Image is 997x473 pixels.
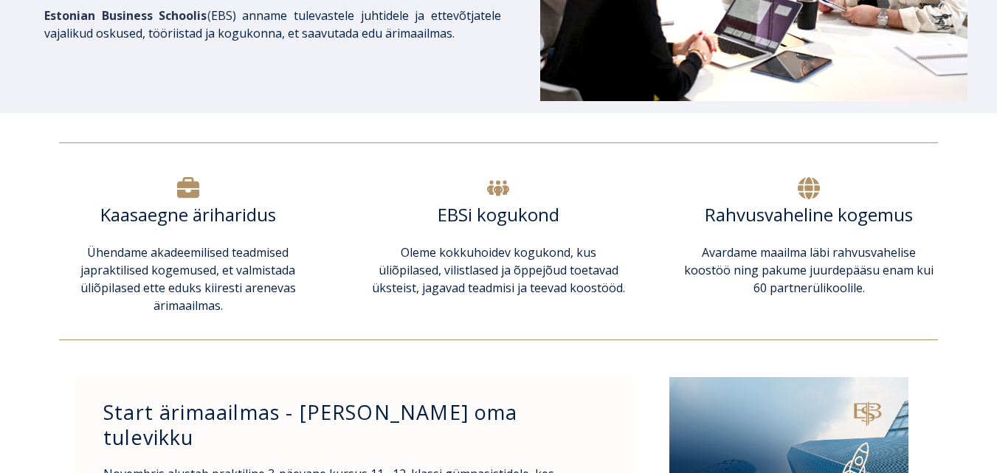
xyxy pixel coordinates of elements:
[680,244,938,297] p: Avardame maailma läbi rahvusvahelise koostöö ning pakume juurdepääsu enam kui 60 partnerülikoolile.
[80,262,296,314] span: praktilised kogemused, et valmistada üliõpilased ette eduks kiiresti arenevas ärimaailmas.
[59,204,317,226] h6: Kaasaegne äriharidus
[44,7,207,24] span: Estonian Business Schoolis
[680,204,938,226] h6: Rahvusvaheline kogemus
[103,400,588,450] h3: Start ärimaailmas - [PERSON_NAME] oma tulevikku
[44,7,211,24] span: (
[372,244,625,296] span: Oleme kokkuhoidev kogukond, kus üliõpilased, vilistlased ja õppejõud toetavad üksteist, jagavad t...
[44,7,501,42] p: EBS) anname tulevastele juhtidele ja ettevõtjatele vajalikud oskused, tööriistad ja kogukonna, et...
[80,244,289,278] span: Ühendame akadeemilised teadmised ja
[370,204,627,226] h6: EBSi kogukond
